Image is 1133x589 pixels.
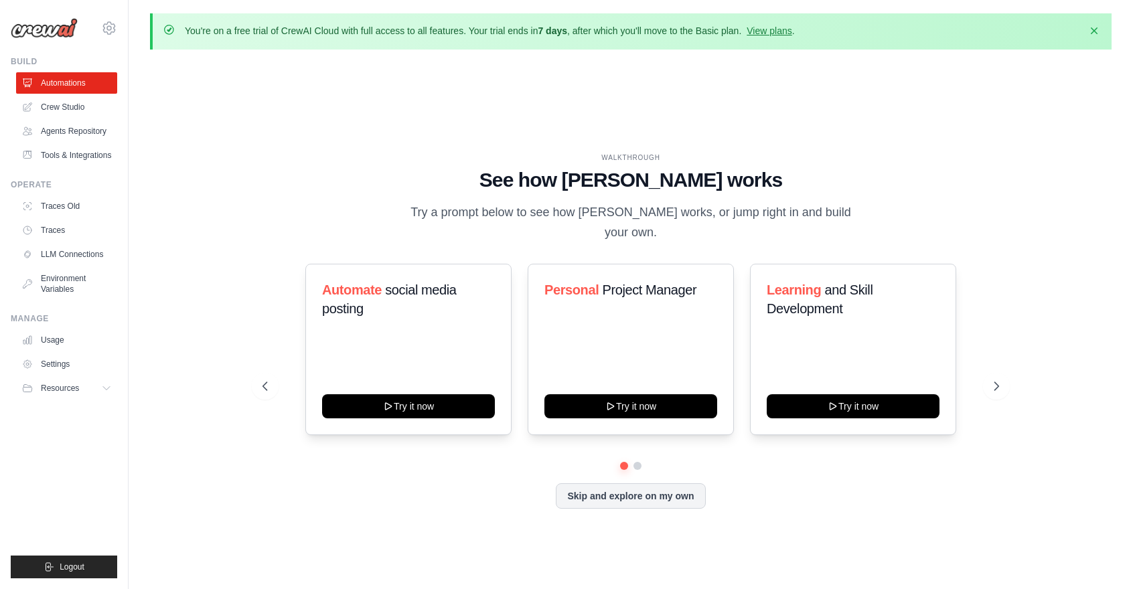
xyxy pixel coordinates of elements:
span: Project Manager [602,282,696,297]
strong: 7 days [538,25,567,36]
a: View plans [747,25,791,36]
span: Resources [41,383,79,394]
a: Tools & Integrations [16,145,117,166]
span: Logout [60,562,84,572]
span: and Skill Development [767,282,873,316]
a: Automations [16,72,117,94]
img: Logo [11,18,78,38]
a: Traces Old [16,195,117,217]
a: Usage [16,329,117,351]
div: Manage [11,313,117,324]
a: Agents Repository [16,120,117,142]
span: social media posting [322,282,457,316]
button: Try it now [767,394,939,418]
a: Traces [16,220,117,241]
span: Learning [767,282,821,297]
h1: See how [PERSON_NAME] works [262,168,1000,192]
div: Build [11,56,117,67]
span: Automate [322,282,382,297]
a: Settings [16,353,117,375]
div: WALKTHROUGH [262,153,1000,163]
span: Personal [544,282,599,297]
a: Crew Studio [16,96,117,118]
p: You're on a free trial of CrewAI Cloud with full access to all features. Your trial ends in , aft... [185,24,795,37]
button: Try it now [544,394,717,418]
button: Resources [16,377,117,399]
a: LLM Connections [16,244,117,265]
button: Logout [11,556,117,578]
a: Environment Variables [16,268,117,300]
p: Try a prompt below to see how [PERSON_NAME] works, or jump right in and build your own. [406,203,856,242]
div: Operate [11,179,117,190]
button: Skip and explore on my own [556,483,705,509]
button: Try it now [322,394,495,418]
